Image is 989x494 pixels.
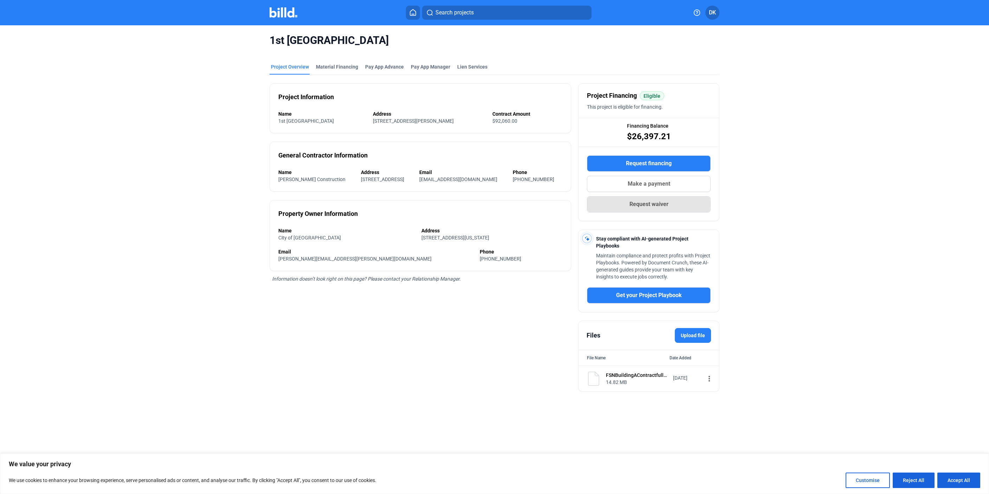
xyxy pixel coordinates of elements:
[278,150,368,160] div: General Contractor Information
[587,372,601,386] img: document
[587,155,711,172] button: Request financing
[421,227,563,234] div: Address
[278,227,414,234] div: Name
[606,372,668,379] div: FSNBuildingAContractfullyexecuted.pdf
[278,177,345,182] span: [PERSON_NAME] Construction
[705,374,713,383] mat-icon: more_vert
[422,6,592,20] button: Search projects
[435,8,474,17] span: Search projects
[278,110,366,117] div: Name
[278,92,334,102] div: Project Information
[272,276,461,282] span: Information doesn’t look right on this page? Please contact your Relationship Manager.
[937,473,980,488] button: Accept All
[365,63,404,70] div: Pay App Advance
[705,6,719,20] button: DK
[361,169,413,176] div: Address
[271,63,309,70] div: Project Overview
[492,118,517,124] span: $92,060.00
[492,110,562,117] div: Contract Amount
[587,354,606,361] div: File Name
[457,63,487,70] div: Lien Services
[587,287,711,303] button: Get your Project Playbook
[587,104,663,110] span: This project is eligible for financing.
[709,8,716,17] span: DK
[596,253,710,280] span: Maintain compliance and protect profits with Project Playbooks. Powered by Document Crunch, these...
[421,235,489,240] span: [STREET_ADDRESS][US_STATE]
[480,248,562,255] div: Phone
[373,118,454,124] span: [STREET_ADDRESS][PERSON_NAME]
[480,256,521,262] span: [PHONE_NUMBER]
[278,169,354,176] div: Name
[587,331,600,340] div: Files
[278,209,358,219] div: Property Owner Information
[419,177,497,182] span: [EMAIL_ADDRESS][DOMAIN_NAME]
[373,110,486,117] div: Address
[627,131,671,142] span: $26,397.21
[9,460,980,468] p: We value your privacy
[270,7,297,18] img: Billd Company Logo
[419,169,506,176] div: Email
[513,177,554,182] span: [PHONE_NUMBER]
[270,34,719,47] span: 1st [GEOGRAPHIC_DATA]
[846,473,890,488] button: Customise
[278,248,473,255] div: Email
[587,91,637,101] span: Project Financing
[9,476,376,485] p: We use cookies to enhance your browsing experience, serve personalised ads or content, and analys...
[670,354,711,361] div: Date Added
[587,196,711,212] button: Request waiver
[626,159,672,168] span: Request financing
[893,473,935,488] button: Reject All
[411,63,450,70] span: Pay App Manager
[629,200,668,208] span: Request waiver
[616,291,682,300] span: Get your Project Playbook
[587,176,711,192] button: Make a payment
[278,256,432,262] span: [PERSON_NAME][EMAIL_ADDRESS][PERSON_NAME][DOMAIN_NAME]
[596,236,689,249] span: Stay compliant with AI-generated Project Playbooks
[628,180,670,188] span: Make a payment
[361,177,404,182] span: [STREET_ADDRESS]
[513,169,563,176] div: Phone
[316,63,358,70] div: Material Financing
[606,379,668,386] div: 14.82 MB
[627,122,668,129] span: Financing Balance
[673,374,701,381] div: [DATE]
[278,118,334,124] span: 1st [GEOGRAPHIC_DATA]
[675,328,711,343] label: Upload file
[640,91,664,100] mat-chip: Eligible
[278,235,341,240] span: City of [GEOGRAPHIC_DATA]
